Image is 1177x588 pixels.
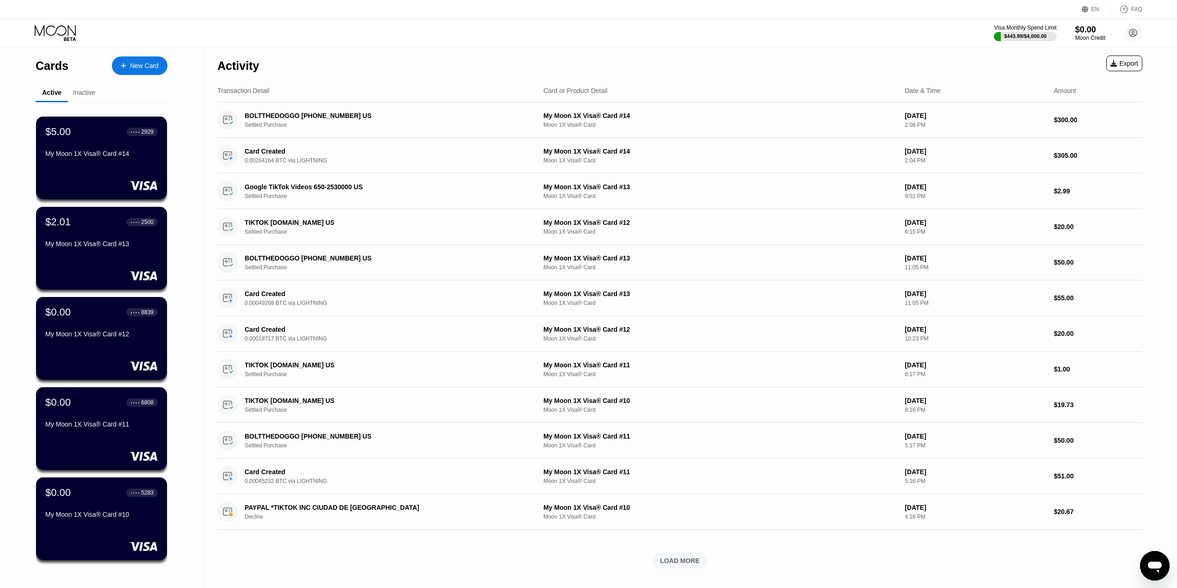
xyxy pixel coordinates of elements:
div: My Moon 1X Visa® Card #12 [543,219,897,226]
div: 8:17 PM [905,371,1046,378]
div: 6808 [141,399,154,406]
div: Moon 1X Visa® Card [543,335,897,342]
div: 0.00264164 BTC via LIGHTNING [245,157,531,164]
div: BOLTTHEDOGGO [PHONE_NUMBER] USSettled PurchaseMy Moon 1X Visa® Card #11Moon 1X Visa® Card[DATE]5:... [217,423,1142,458]
div: [DATE] [905,433,1046,440]
div: Card Created0.00049268 BTC via LIGHTNINGMy Moon 1X Visa® Card #13Moon 1X Visa® Card[DATE]11:05 PM... [217,280,1142,316]
div: $0.00● ● ● ●5283My Moon 1X Visa® Card #10 [36,477,167,560]
div: [DATE] [905,254,1046,262]
div: ● ● ● ● [130,221,140,223]
div: My Moon 1X Visa® Card #14 [543,112,897,119]
div: My Moon 1X Visa® Card #12 [543,326,897,333]
div: [DATE] [905,504,1046,511]
div: $0.00 [45,396,71,409]
div: ● ● ● ● [130,401,140,404]
div: Google TikTok Videos 650-2530000 USSettled PurchaseMy Moon 1X Visa® Card #13Moon 1X Visa® Card[DA... [217,173,1142,209]
div: My Moon 1X Visa® Card #10 [543,397,897,404]
div: Card or Product Detail [543,87,608,94]
div: BOLTTHEDOGGO [PHONE_NUMBER] USSettled PurchaseMy Moon 1X Visa® Card #14Moon 1X Visa® Card[DATE]2:... [217,102,1142,138]
div: $19.73 [1054,401,1142,409]
div: $0.00 [45,487,71,499]
div: Card Created [245,148,511,155]
div: New Card [130,62,159,70]
div: 5:17 PM [905,442,1046,449]
div: $50.00 [1054,259,1142,266]
div: New Card [112,56,167,75]
div: Date & Time [905,87,940,94]
div: Moon 1X Visa® Card [543,157,897,164]
div: $5.00 [45,126,71,138]
div: Card Created [245,326,511,333]
div: Cards [36,59,68,73]
div: Moon 1X Visa® Card [543,478,897,484]
div: [DATE] [905,361,1046,369]
div: Inactive [73,89,95,96]
div: ● ● ● ● [130,130,140,133]
div: BOLTTHEDOGGO [PHONE_NUMBER] US [245,254,511,262]
div: Activity [217,59,259,73]
div: Export [1110,60,1138,67]
div: Card Created [245,290,511,297]
div: Moon 1X Visa® Card [543,300,897,306]
div: Amount [1054,87,1076,94]
div: My Moon 1X Visa® Card #11 [543,433,897,440]
div: Settled Purchase [245,122,531,128]
div: Active [42,89,62,96]
div: LOAD MORE [217,553,1142,569]
div: $2.99 [1054,187,1142,195]
div: Moon 1X Visa® Card [543,442,897,449]
div: TIKTOK [DOMAIN_NAME] US [245,361,511,369]
div: Settled Purchase [245,264,531,271]
div: Card Created0.00264164 BTC via LIGHTNINGMy Moon 1X Visa® Card #14Moon 1X Visa® Card[DATE]2:04 PM$... [217,138,1142,173]
div: Card Created0.00018717 BTC via LIGHTNINGMy Moon 1X Visa® Card #12Moon 1X Visa® Card[DATE]10:23 PM... [217,316,1142,352]
div: FAQ [1131,6,1142,12]
iframe: Button to launch messaging window [1140,551,1170,581]
div: Settled Purchase [245,407,531,413]
div: BOLTTHEDOGGO [PHONE_NUMBER] US [245,433,511,440]
div: My Moon 1X Visa® Card #13 [543,183,897,191]
div: Moon Credit [1075,35,1105,41]
div: $1.00 [1054,365,1142,373]
div: $0.00● ● ● ●8839My Moon 1X Visa® Card #12 [36,297,167,380]
div: Moon 1X Visa® Card [543,264,897,271]
div: Google TikTok Videos 650-2530000 US [245,183,511,191]
div: 4:16 PM [905,514,1046,520]
div: My Moon 1X Visa® Card #13 [45,240,158,248]
div: 0.00049268 BTC via LIGHTNING [245,300,531,306]
div: Settled Purchase [245,193,531,199]
div: My Moon 1X Visa® Card #10 [45,511,158,518]
div: $51.00 [1054,472,1142,480]
div: $2.01● ● ● ●2500My Moon 1X Visa® Card #13 [36,207,167,290]
div: 11:05 PM [905,264,1046,271]
div: 0.00045232 BTC via LIGHTNING [245,478,531,484]
div: TIKTOK [DOMAIN_NAME] USSettled PurchaseMy Moon 1X Visa® Card #10Moon 1X Visa® Card[DATE]8:16 PM$1... [217,387,1142,423]
div: Moon 1X Visa® Card [543,122,897,128]
div: 6:15 PM [905,229,1046,235]
div: 2500 [141,219,154,225]
div: 10:23 PM [905,335,1046,342]
div: [DATE] [905,112,1046,119]
div: Settled Purchase [245,442,531,449]
div: Export [1106,56,1142,71]
div: TIKTOK [DOMAIN_NAME] USSettled PurchaseMy Moon 1X Visa® Card #12Moon 1X Visa® Card[DATE]6:15 PM$2... [217,209,1142,245]
div: 8:16 PM [905,407,1046,413]
div: [DATE] [905,219,1046,226]
div: 8839 [141,309,154,316]
div: 2:08 PM [905,122,1046,128]
div: ● ● ● ● [130,311,140,314]
div: 2:04 PM [905,157,1046,164]
div: $305.00 [1054,152,1142,159]
div: $2.01 [45,216,71,228]
div: $20.67 [1054,508,1142,515]
div: $300.00 [1054,116,1142,124]
div: PAYPAL *TIKTOK INC CIUDAD DE [GEOGRAPHIC_DATA] [245,504,511,511]
div: LOAD MORE [660,557,700,565]
div: [DATE] [905,326,1046,333]
div: Moon 1X Visa® Card [543,229,897,235]
div: TIKTOK [DOMAIN_NAME] USSettled PurchaseMy Moon 1X Visa® Card #11Moon 1X Visa® Card[DATE]8:17 PM$1.00 [217,352,1142,387]
div: My Moon 1X Visa® Card #12 [45,330,158,338]
div: My Moon 1X Visa® Card #14 [45,150,158,157]
div: Moon 1X Visa® Card [543,193,897,199]
div: 0.00018717 BTC via LIGHTNING [245,335,531,342]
